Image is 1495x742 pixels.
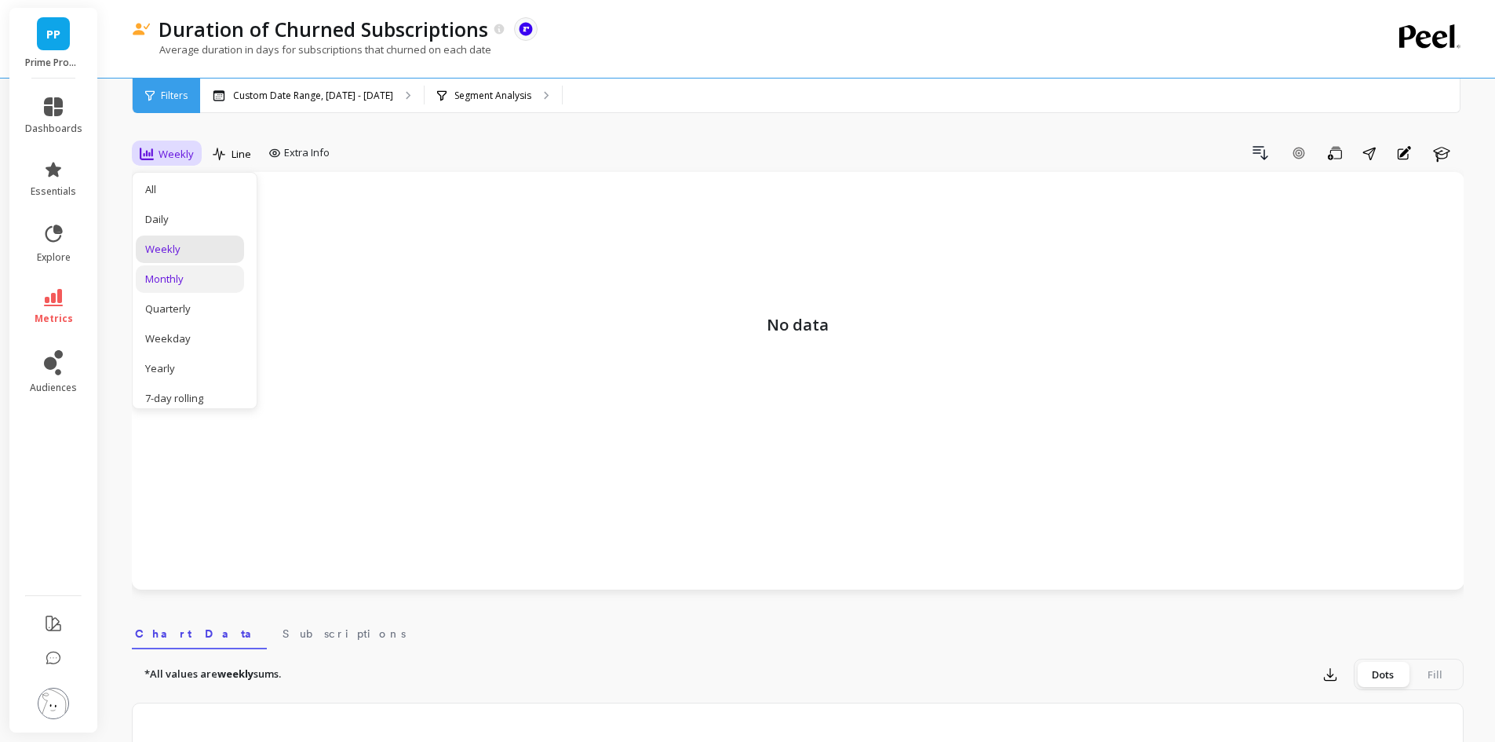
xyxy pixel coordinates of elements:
[132,613,1464,649] nav: Tabs
[1409,662,1460,687] div: Fill
[233,90,393,102] p: Custom Date Range, [DATE] - [DATE]
[25,122,82,135] span: dashboards
[25,57,82,69] p: Prime Prometics™
[519,22,533,36] img: api.recharge.svg
[38,688,69,719] img: profile picture
[31,185,76,198] span: essentials
[145,272,235,287] div: Monthly
[30,382,77,394] span: audiences
[144,667,281,682] p: *All values are sums.
[37,251,71,264] span: explore
[283,626,406,641] span: Subscriptions
[159,147,194,162] span: Weekly
[145,242,235,257] div: Weekly
[217,667,253,681] strong: weekly
[284,145,330,161] span: Extra Info
[145,391,235,406] div: 7-day rolling
[145,182,235,197] div: All
[145,331,235,346] div: Weekday
[35,313,73,325] span: metrics
[135,626,264,641] span: Chart Data
[161,90,188,102] span: Filters
[132,42,491,57] p: Average duration in days for subscriptions that churned on each date
[148,188,1449,337] p: No data
[454,90,531,102] p: Segment Analysis
[159,16,488,42] p: Duration of Churned Subscriptions
[232,147,251,162] span: Line
[145,361,235,376] div: Yearly
[132,23,151,36] img: header icon
[1357,662,1409,687] div: Dots
[145,212,235,227] div: Daily
[145,302,235,316] div: Quarterly
[46,25,60,43] span: PP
